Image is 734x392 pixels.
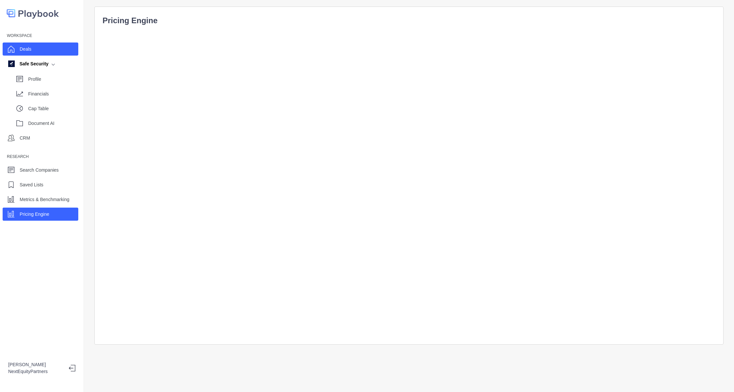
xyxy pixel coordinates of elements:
[28,120,78,127] p: Document AI
[20,211,49,218] p: Pricing Engine
[28,105,78,112] p: Cap Table
[20,181,43,188] p: Saved Lists
[8,60,48,67] div: Safe Security
[103,15,715,26] p: Pricing Engine
[20,167,59,174] p: Search Companies
[8,361,64,368] p: [PERSON_NAME]
[28,91,78,97] p: Financials
[7,7,59,20] img: logo-colored
[20,46,31,53] p: Deals
[8,368,64,375] p: NextEquityPartners
[20,196,69,203] p: Metrics & Benchmarking
[28,76,78,83] p: Profile
[20,135,30,142] p: CRM
[8,60,15,67] img: company image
